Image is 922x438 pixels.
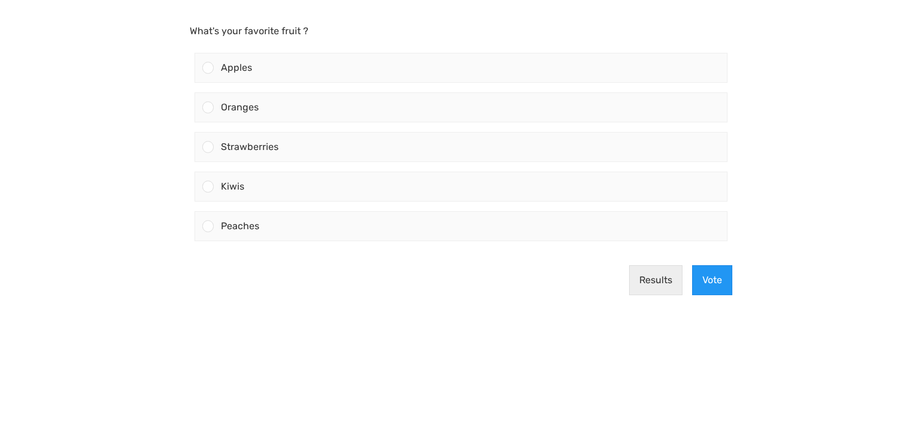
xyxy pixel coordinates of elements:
p: What's your favorite fruit ? [190,24,732,38]
span: Strawberries [221,141,279,152]
span: Apples [221,62,252,73]
span: Kiwis [221,181,244,192]
span: Peaches [221,220,259,232]
button: Results [629,265,682,295]
button: Vote [692,265,732,295]
span: Oranges [221,101,259,113]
